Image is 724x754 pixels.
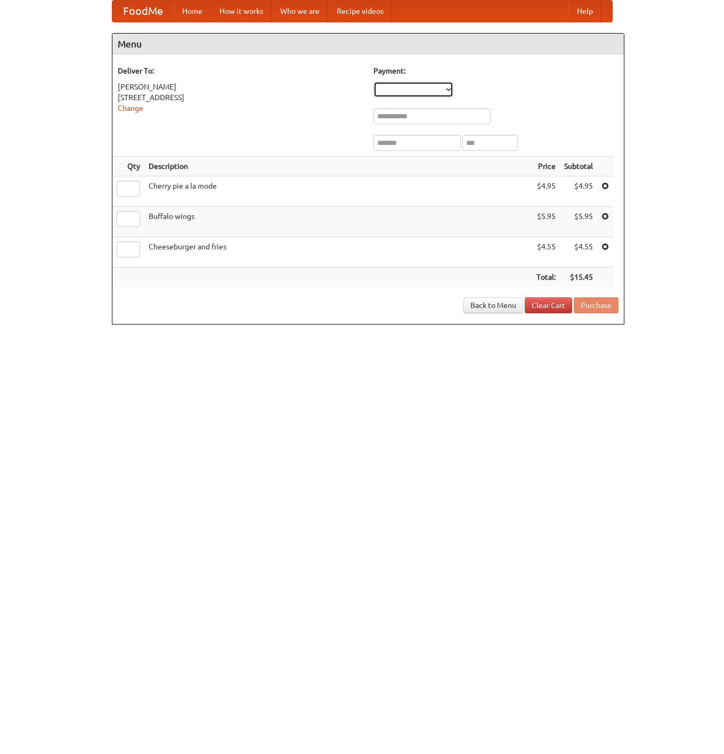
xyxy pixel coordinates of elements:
[574,297,619,313] button: Purchase
[328,1,392,22] a: Recipe videos
[463,297,523,313] a: Back to Menu
[144,176,532,207] td: Cherry pie a la mode
[174,1,211,22] a: Home
[532,237,560,267] td: $4.55
[525,297,572,313] a: Clear Cart
[144,237,532,267] td: Cheeseburger and fries
[560,176,597,207] td: $4.95
[118,92,363,103] div: [STREET_ADDRESS]
[532,176,560,207] td: $4.95
[560,207,597,237] td: $5.95
[373,66,619,76] h5: Payment:
[112,157,144,176] th: Qty
[112,1,174,22] a: FoodMe
[568,1,601,22] a: Help
[532,267,560,287] th: Total:
[118,82,363,92] div: [PERSON_NAME]
[112,34,624,55] h4: Menu
[272,1,328,22] a: Who we are
[144,157,532,176] th: Description
[118,104,143,112] a: Change
[560,157,597,176] th: Subtotal
[118,66,363,76] h5: Deliver To:
[560,237,597,267] td: $4.55
[211,1,272,22] a: How it works
[560,267,597,287] th: $15.45
[144,207,532,237] td: Buffalo wings
[532,207,560,237] td: $5.95
[532,157,560,176] th: Price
